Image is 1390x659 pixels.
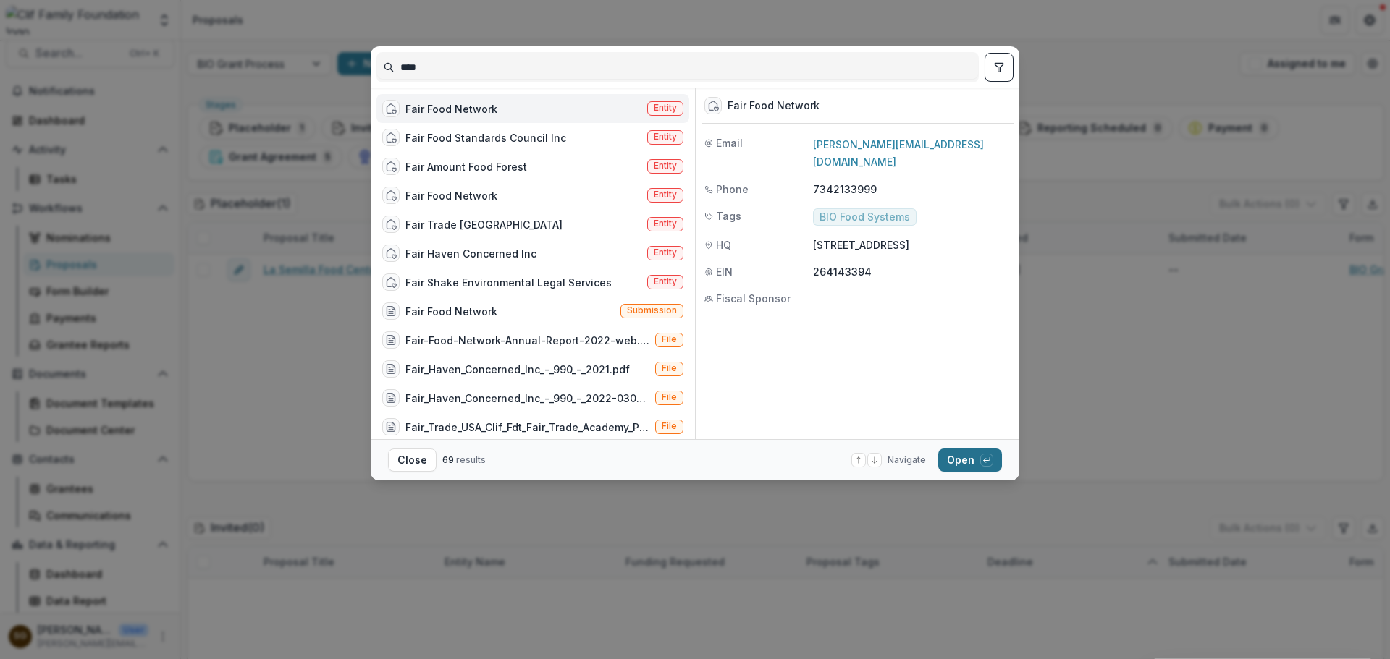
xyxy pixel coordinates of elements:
p: [STREET_ADDRESS] [813,237,1011,252]
div: Fair-Food-Network-Annual-Report-2022-web.pdf [405,333,649,348]
div: Fair Food Network [405,101,497,116]
p: 264143394 [813,264,1011,279]
span: Submission [627,305,677,315]
span: 69 [442,454,454,465]
span: EIN [716,264,733,279]
span: Entity [654,132,677,142]
span: File [662,334,677,344]
span: Email [716,135,743,150]
span: Entity [654,103,677,113]
span: HQ [716,237,731,252]
span: Entity [654,276,677,286]
p: 7342133999 [813,182,1011,197]
span: File [662,421,677,431]
button: toggle filters [985,53,1014,82]
button: Close [388,448,437,472]
div: Fair_Haven_Concerned_Inc_-_990_-_2021.pdf [405,362,630,377]
span: Entity [654,190,677,200]
span: Entity [654,218,677,229]
span: Phone [716,182,749,197]
span: Fiscal Sponsor [716,291,791,306]
span: File [662,363,677,373]
span: Entity [654,161,677,171]
div: Fair Food Standards Council Inc [405,130,566,145]
div: Fair Food Network [405,304,497,319]
div: Fair_Trade_USA_Clif_Fdt_Fair_Trade_Academy_Producer_Convening_Budget_20230201.pdf [405,420,649,435]
span: Tags [716,208,741,224]
span: Entity [654,247,677,258]
div: Fair Food Network [728,100,820,112]
a: [PERSON_NAME][EMAIL_ADDRESS][DOMAIN_NAME] [813,138,984,168]
div: Fair_Haven_Concerned_Inc_-_990_-_2022-030287987-202222459349200517-Z.pdf [405,391,649,406]
div: Fair Amount Food Forest [405,159,527,174]
span: results [456,454,486,465]
div: Fair Haven Concerned Inc [405,246,536,261]
button: Open [938,448,1002,472]
div: Fair Shake Environmental Legal Services [405,275,612,290]
span: Navigate [888,454,926,467]
span: BIO Food Systems [820,211,910,224]
span: File [662,392,677,402]
div: Fair Food Network [405,188,497,203]
div: Fair Trade [GEOGRAPHIC_DATA] [405,217,563,232]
